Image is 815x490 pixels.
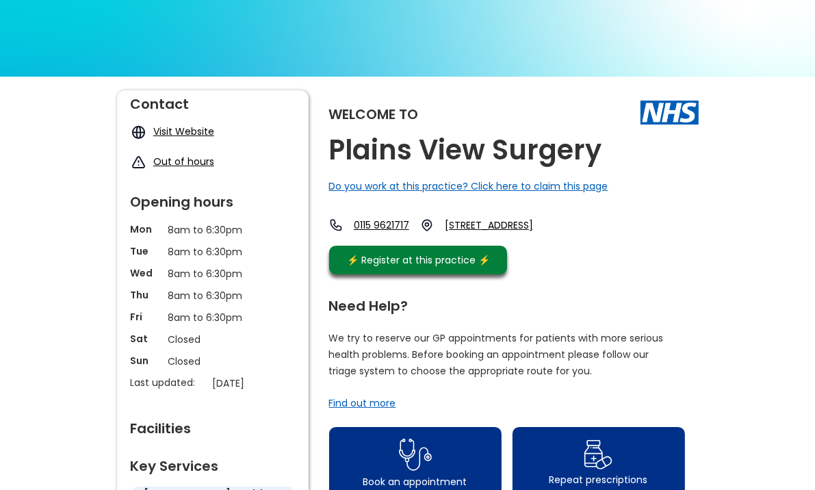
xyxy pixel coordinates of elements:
img: repeat prescription icon [584,437,613,473]
div: Contact [131,90,295,111]
a: Do you work at this practice? Click here to claim this page [329,179,608,193]
img: The NHS logo [641,101,699,124]
p: Mon [131,222,161,236]
div: Key Services [131,452,295,473]
div: Repeat prescriptions [549,473,648,487]
div: ⚡️ Register at this practice ⚡️ [340,253,497,268]
div: Opening hours [131,188,295,209]
p: Sat [131,332,161,346]
a: Visit Website [153,125,214,138]
img: globe icon [131,125,146,140]
p: Thu [131,288,161,302]
p: 8am to 6:30pm [168,244,257,259]
div: Welcome to [329,107,419,121]
a: Find out more [329,396,396,410]
div: Need Help? [329,292,685,313]
p: Last updated: [131,376,206,389]
div: Facilities [131,415,295,435]
h2: Plains View Surgery [329,135,602,166]
img: book appointment icon [399,435,432,475]
p: Fri [131,310,161,324]
p: 8am to 6:30pm [168,288,257,303]
a: Out of hours [153,155,214,168]
p: Closed [168,354,257,369]
p: 8am to 6:30pm [168,310,257,325]
p: Wed [131,266,161,280]
img: telephone icon [329,218,343,232]
p: 8am to 6:30pm [168,222,257,237]
div: Book an appointment [363,475,467,489]
p: 8am to 6:30pm [168,266,257,281]
p: We try to reserve our GP appointments for patients with more serious health problems. Before book... [329,330,664,379]
p: Tue [131,244,161,258]
img: exclamation icon [131,155,146,170]
a: ⚡️ Register at this practice ⚡️ [329,246,507,274]
p: Sun [131,354,161,367]
p: Closed [168,332,257,347]
a: [STREET_ADDRESS] [445,218,556,232]
a: 0115 9621717 [354,218,409,232]
p: [DATE] [213,376,302,391]
img: practice location icon [420,218,434,232]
